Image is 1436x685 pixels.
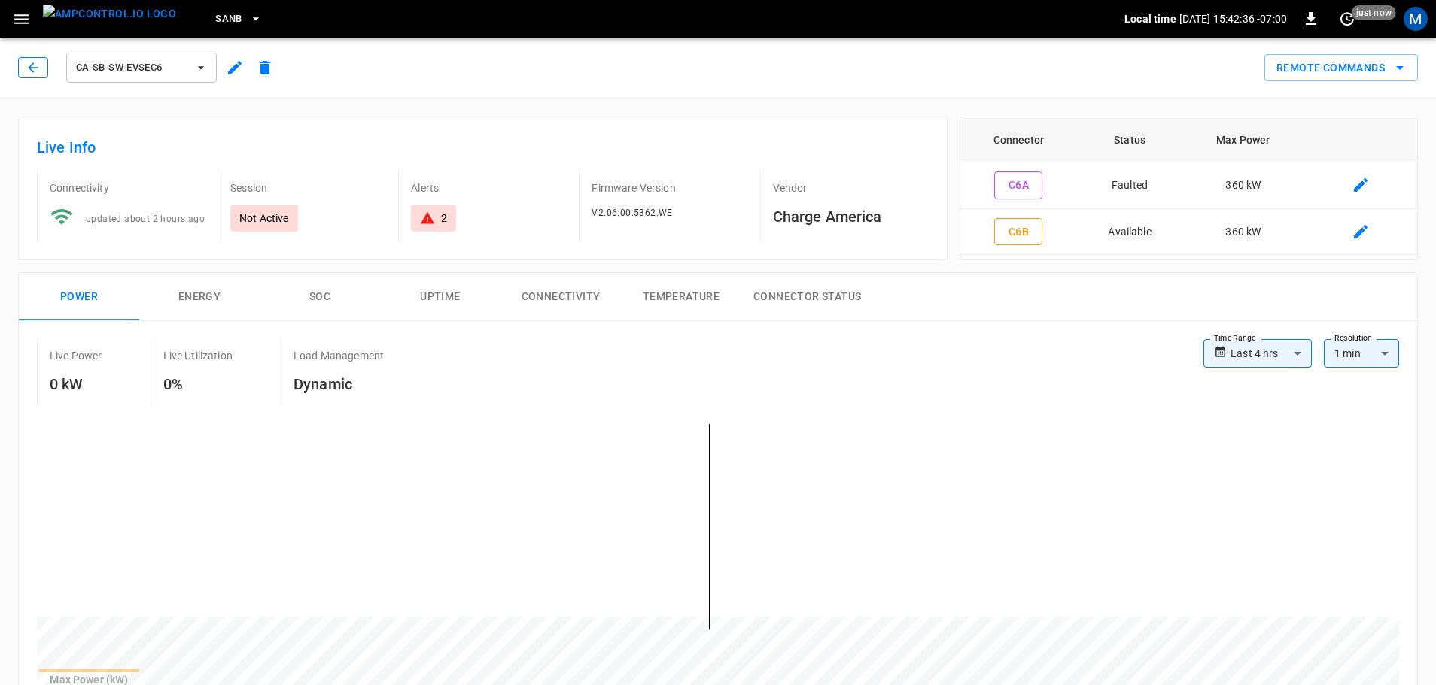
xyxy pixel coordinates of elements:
button: SanB [209,5,268,34]
img: ampcontrol.io logo [43,5,176,23]
p: Session [230,180,386,195]
span: ca-sb-sw-evseC6 [76,59,187,77]
button: Temperature [621,273,741,321]
button: Connectivity [500,273,621,321]
td: 360 kW [1182,209,1304,256]
p: Connectivity [50,180,205,195]
td: Faulted [1077,162,1182,209]
p: Firmware Version [592,180,747,195]
div: Last 4 hrs [1231,339,1312,368]
span: V2.06.00.5362.WE [592,208,672,218]
button: set refresh interval [1335,7,1359,31]
button: Remote Commands [1264,54,1418,82]
div: remote commands options [1264,54,1418,82]
button: C6A [994,171,1042,199]
th: Max Power [1182,117,1304,162]
h6: Charge America [773,205,929,229]
h6: Dynamic [294,372,384,396]
label: Time Range [1214,332,1256,344]
button: Energy [139,273,260,321]
button: Uptime [380,273,500,321]
p: Alerts [411,180,567,195]
p: Live Power [50,348,102,363]
th: Connector [960,117,1077,162]
span: updated about 2 hours ago [86,214,205,224]
div: profile-icon [1404,7,1428,31]
h6: 0% [163,372,233,396]
td: 360 kW [1182,162,1304,209]
button: C6B [994,218,1042,246]
th: Status [1077,117,1182,162]
div: 1 min [1324,339,1399,368]
button: Connector Status [741,273,873,321]
td: Available [1077,209,1182,256]
p: Live Utilization [163,348,233,363]
h6: Live Info [37,135,929,159]
table: connector table [960,117,1417,255]
button: SOC [260,273,380,321]
p: Load Management [294,348,384,363]
label: Resolution [1334,332,1372,344]
button: ca-sb-sw-evseC6 [66,53,217,83]
p: Not Active [239,211,289,226]
button: Power [19,273,139,321]
p: [DATE] 15:42:36 -07:00 [1179,11,1287,26]
p: Local time [1124,11,1176,26]
div: 2 [441,211,447,226]
span: just now [1352,5,1396,20]
h6: 0 kW [50,372,102,396]
p: Vendor [773,180,929,195]
span: SanB [215,11,242,28]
